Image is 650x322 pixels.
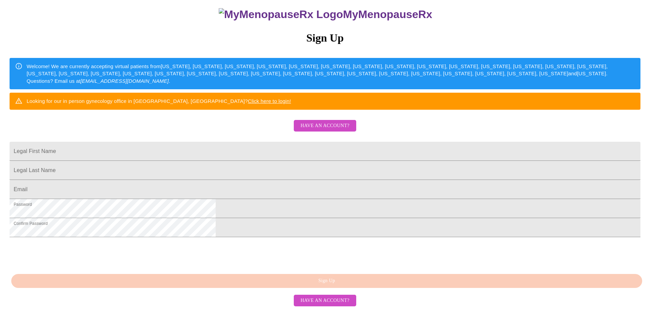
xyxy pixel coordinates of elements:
[10,32,640,44] h3: Sign Up
[81,78,169,84] em: [EMAIL_ADDRESS][DOMAIN_NAME]
[292,297,358,303] a: Have an account?
[27,60,635,87] div: Welcome! We are currently accepting virtual patients from [US_STATE], [US_STATE], [US_STATE], [US...
[292,127,358,133] a: Have an account?
[27,95,291,107] div: Looking for our in person gynecology office in [GEOGRAPHIC_DATA], [GEOGRAPHIC_DATA]?
[301,296,349,305] span: Have an account?
[294,120,356,132] button: Have an account?
[11,8,641,21] h3: MyMenopauseRx
[248,98,291,104] a: Click here to login!
[294,295,356,307] button: Have an account?
[10,241,113,267] iframe: reCAPTCHA
[219,8,343,21] img: MyMenopauseRx Logo
[301,122,349,130] span: Have an account?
